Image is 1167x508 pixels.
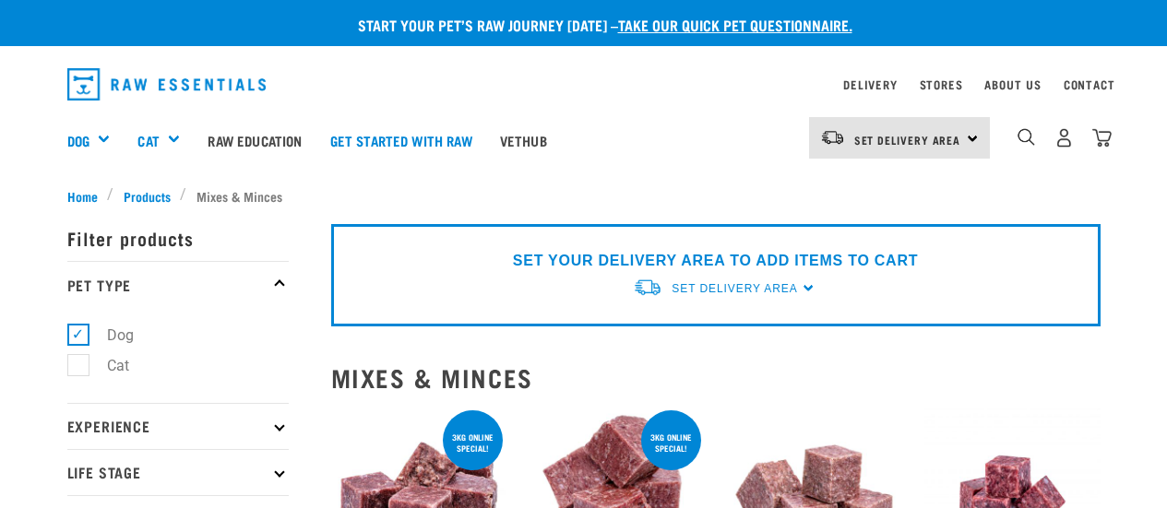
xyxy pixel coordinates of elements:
a: Vethub [486,103,561,177]
label: Cat [77,354,137,377]
nav: dropdown navigation [53,61,1115,108]
a: Contact [1064,81,1115,88]
p: SET YOUR DELIVERY AREA TO ADD ITEMS TO CART [513,250,918,272]
a: Delivery [843,81,897,88]
a: Cat [137,130,159,151]
div: 3kg online special! [641,423,701,462]
img: user.png [1054,128,1074,148]
span: Products [124,186,171,206]
a: Products [113,186,180,206]
label: Dog [77,324,141,347]
img: van-moving.png [633,278,662,297]
img: home-icon@2x.png [1092,128,1112,148]
nav: breadcrumbs [67,186,1101,206]
a: Home [67,186,108,206]
h2: Mixes & Minces [331,363,1101,392]
p: Experience [67,403,289,449]
img: Raw Essentials Logo [67,68,267,100]
a: Stores [920,81,963,88]
span: Home [67,186,98,206]
a: Raw Education [194,103,316,177]
a: take our quick pet questionnaire. [618,20,852,29]
p: Pet Type [67,261,289,307]
img: van-moving.png [820,129,845,146]
span: Set Delivery Area [854,136,961,143]
span: Set Delivery Area [672,282,797,295]
a: Get started with Raw [316,103,486,177]
p: Life Stage [67,449,289,495]
div: 3kg online special! [443,423,503,462]
p: Filter products [67,215,289,261]
img: home-icon-1@2x.png [1018,128,1035,146]
a: Dog [67,130,89,151]
a: About Us [984,81,1041,88]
